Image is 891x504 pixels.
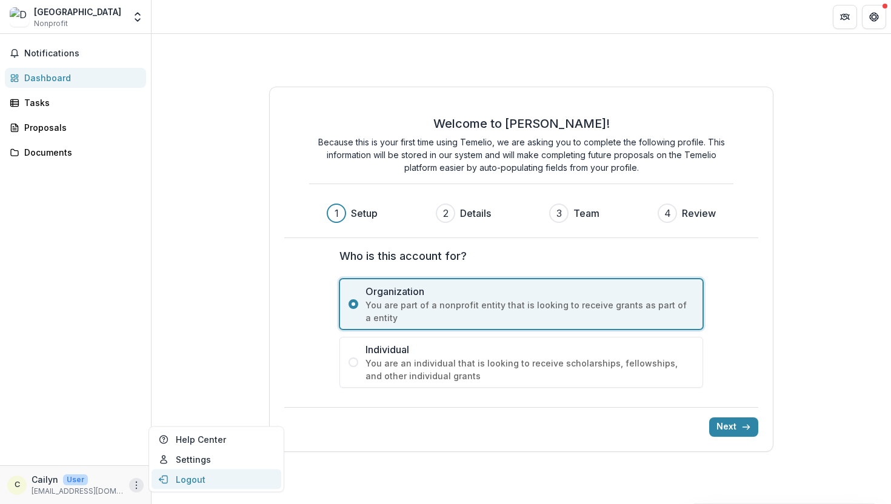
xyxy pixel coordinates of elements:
p: Because this is your first time using Temelio, we are asking you to complete the following profil... [309,136,733,174]
button: Next [709,417,758,437]
label: Who is this account for? [339,248,696,264]
a: Tasks [5,93,146,113]
button: Get Help [862,5,886,29]
span: Notifications [24,48,141,59]
p: Cailyn [32,473,58,486]
p: User [63,474,88,485]
div: 4 [664,206,671,220]
div: Progress [327,204,716,223]
h3: Team [573,206,599,220]
img: Downtown Women's Center [10,7,29,27]
div: Proposals [24,121,136,134]
div: Tasks [24,96,136,109]
h3: Details [460,206,491,220]
div: 3 [556,206,562,220]
div: Documents [24,146,136,159]
div: [GEOGRAPHIC_DATA] [34,5,121,18]
span: You are part of a nonprofit entity that is looking to receive grants as part of a entity [365,299,694,324]
h3: Review [682,206,716,220]
a: Dashboard [5,68,146,88]
div: Dashboard [24,71,136,84]
span: Nonprofit [34,18,68,29]
button: Open entity switcher [129,5,146,29]
a: Documents [5,142,146,162]
h3: Setup [351,206,378,220]
h2: Welcome to [PERSON_NAME]! [433,116,610,131]
button: Notifications [5,44,146,63]
div: 1 [335,206,339,220]
div: Cailyn [15,481,20,489]
span: Organization [365,284,694,299]
div: 2 [443,206,449,220]
a: Proposals [5,118,146,138]
button: Partners [833,5,857,29]
p: [EMAIL_ADDRESS][DOMAIN_NAME] [32,486,124,497]
span: You are an individual that is looking to receive scholarships, fellowships, and other individual ... [365,357,694,382]
span: Individual [365,342,694,357]
button: More [129,478,144,492]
